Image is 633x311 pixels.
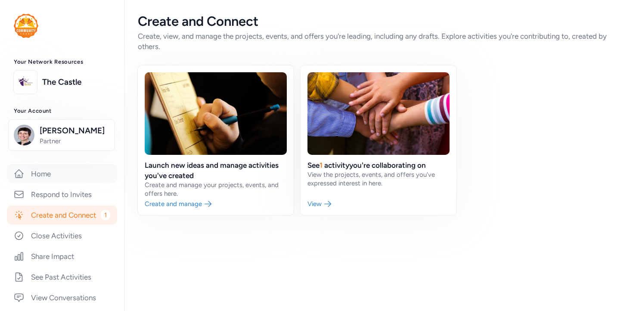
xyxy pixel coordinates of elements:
span: [PERSON_NAME] [40,125,109,137]
span: Partner [40,137,109,145]
h3: Your Network Resources [14,59,110,65]
span: 1 [101,210,110,220]
a: Create and Connect1 [7,206,117,225]
a: Home [7,164,117,183]
a: Respond to Invites [7,185,117,204]
button: [PERSON_NAME]Partner [8,119,115,151]
img: logo [16,73,35,92]
a: Share Impact [7,247,117,266]
a: The Castle [42,76,110,88]
h3: Your Account [14,108,110,114]
div: Create, view, and manage the projects, events, and offers you're leading, including any drafts. E... [138,31,619,52]
img: logo [14,14,38,38]
a: See Past Activities [7,268,117,286]
a: View Conversations [7,288,117,307]
a: Close Activities [7,226,117,245]
div: Create and Connect [138,14,619,29]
